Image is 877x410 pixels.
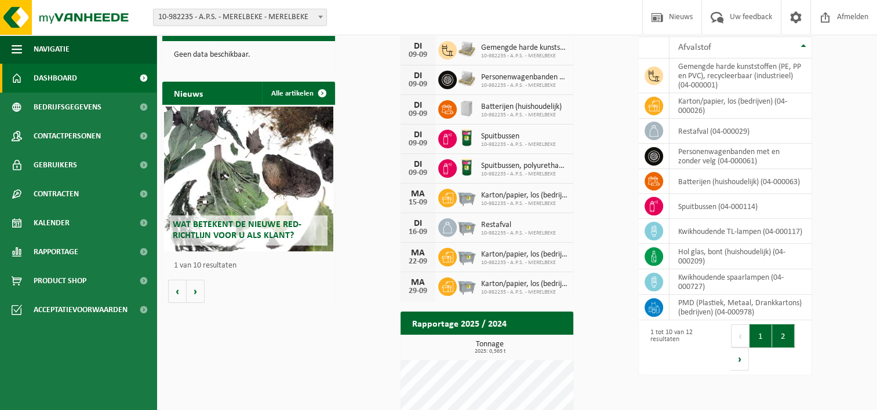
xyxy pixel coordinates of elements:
[164,107,333,251] a: Wat betekent de nieuwe RED-richtlijn voor u als klant?
[481,141,556,148] span: 10-982235 - A.P.S. - MERELBEKE
[457,276,476,295] img: WB-2500-GAL-GY-01
[669,119,812,144] td: restafval (04-000029)
[34,64,77,93] span: Dashboard
[669,144,812,169] td: personenwagenbanden met en zonder velg (04-000061)
[481,43,567,53] span: Gemengde harde kunststoffen (pe, pp en pvc), recycleerbaar (industrieel)
[481,73,567,82] span: Personenwagenbanden met en zonder velg
[457,187,476,207] img: WB-2500-GAL-GY-01
[34,266,86,295] span: Product Shop
[406,189,430,199] div: MA
[406,219,430,228] div: DI
[481,112,562,119] span: 10-982235 - A.P.S. - MERELBEKE
[669,194,812,219] td: spuitbussen (04-000114)
[481,171,567,178] span: 10-982235 - A.P.S. - MERELBEKE
[34,180,79,208] span: Contracten
[457,217,476,236] img: WB-2500-GAL-GY-01
[406,199,430,207] div: 15-09
[406,130,430,140] div: DI
[669,93,812,119] td: karton/papier, los (bedrijven) (04-000026)
[406,101,430,110] div: DI
[173,220,301,240] span: Wat betekent de nieuwe RED-richtlijn voor u als klant?
[481,280,567,289] span: Karton/papier, los (bedrijven)
[34,151,77,180] span: Gebruikers
[168,280,187,303] button: Vorige
[669,244,812,269] td: hol glas, bont (huishoudelijk) (04-000209)
[481,200,567,207] span: 10-982235 - A.P.S. - MERELBEKE
[678,43,711,52] span: Afvalstof
[749,324,772,347] button: 1
[669,269,812,295] td: kwikhoudende spaarlampen (04-000727)
[174,262,329,270] p: 1 van 10 resultaten
[731,324,749,347] button: Previous
[406,258,430,266] div: 22-09
[406,287,430,295] div: 29-09
[481,221,556,230] span: Restafval
[406,228,430,236] div: 16-09
[34,208,70,237] span: Kalender
[262,82,334,105] a: Alle artikelen
[406,42,430,51] div: DI
[406,71,430,80] div: DI
[669,219,812,244] td: kwikhoudende TL-lampen (04-000117)
[34,93,101,122] span: Bedrijfsgegevens
[481,191,567,200] span: Karton/papier, los (bedrijven)
[162,82,214,104] h2: Nieuws
[406,80,430,89] div: 09-09
[669,169,812,194] td: batterijen (huishoudelijk) (04-000063)
[187,280,205,303] button: Volgende
[481,82,567,89] span: 10-982235 - A.P.S. - MERELBEKE
[406,169,430,177] div: 09-09
[406,51,430,59] div: 09-09
[34,295,128,324] span: Acceptatievoorwaarden
[406,248,430,258] div: MA
[481,289,567,296] span: 10-982235 - A.P.S. - MERELBEKE
[34,35,70,64] span: Navigatie
[406,110,430,118] div: 09-09
[457,98,476,118] img: IC-CB-CU
[34,237,78,266] span: Rapportage
[401,312,518,334] h2: Rapportage 2025 / 2024
[487,334,572,357] a: Bekijk rapportage
[731,347,749,371] button: Next
[481,259,567,266] span: 10-982235 - A.P.S. - MERELBEKE
[481,132,556,141] span: Spuitbussen
[406,278,430,287] div: MA
[481,103,562,112] span: Batterijen (huishoudelijk)
[457,128,476,148] img: PB-OT-0200-MET-00-03
[34,122,101,151] span: Contactpersonen
[174,51,323,59] p: Geen data beschikbaar.
[669,295,812,320] td: PMD (Plastiek, Metaal, Drankkartons) (bedrijven) (04-000978)
[406,341,573,354] h3: Tonnage
[481,230,556,237] span: 10-982235 - A.P.S. - MERELBEKE
[772,324,795,347] button: 2
[457,39,476,59] img: LP-PA-00000-WDN-11
[457,158,476,177] img: PB-OT-0200-MET-00-03
[154,9,326,25] span: 10-982235 - A.P.S. - MERELBEKE - MERELBEKE
[406,140,430,148] div: 09-09
[457,69,476,89] img: LP-PA-00000-WDN-11
[645,323,719,372] div: 1 tot 10 van 12 resultaten
[481,250,567,259] span: Karton/papier, los (bedrijven)
[669,58,812,93] td: gemengde harde kunststoffen (PE, PP en PVC), recycleerbaar (industrieel) (04-000001)
[481,162,567,171] span: Spuitbussen, polyurethaan (pu)
[457,246,476,266] img: WB-2500-GAL-GY-01
[406,160,430,169] div: DI
[153,9,327,26] span: 10-982235 - A.P.S. - MERELBEKE - MERELBEKE
[406,349,573,354] span: 2025: 0,565 t
[481,53,567,60] span: 10-982235 - A.P.S. - MERELBEKE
